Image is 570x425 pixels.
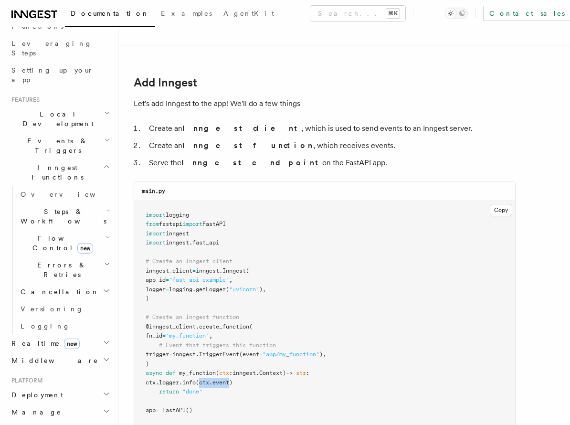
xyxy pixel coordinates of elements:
span: inngest [166,230,189,237]
span: create_function [199,323,249,330]
span: ) [146,361,149,367]
span: -> [286,370,293,376]
span: trigger [146,351,169,358]
span: Errors & Retries [17,260,104,279]
span: . [156,379,159,386]
button: Middleware [8,352,112,369]
span: my_function [179,370,216,376]
span: ( [226,286,229,293]
span: = [192,267,196,274]
span: Inngest Functions [8,163,103,182]
button: Local Development [8,106,112,132]
span: async [146,370,162,376]
span: logging. [169,286,196,293]
span: Inngest [222,267,246,274]
span: ) [146,295,149,302]
span: (event [239,351,259,358]
span: (ctx.event) [196,379,232,386]
span: , [209,332,212,339]
a: AgentKit [218,3,280,26]
a: Setting up your app [8,62,112,88]
span: inngest_client [146,267,192,274]
span: = [162,332,166,339]
span: Versioning [21,305,84,313]
span: Context) [259,370,286,376]
button: Realtimenew [8,335,112,352]
li: Create an , which is used to send events to an Inngest server. [146,122,516,135]
a: Versioning [17,300,112,318]
span: TriggerEvent [199,351,239,358]
span: Setting up your app [11,66,94,84]
span: inngest [166,239,189,246]
span: Logging [21,322,70,330]
span: inngest [232,370,256,376]
span: Steps & Workflows [17,207,106,226]
span: FastAPI [202,221,226,227]
span: Deployment [8,390,63,400]
span: "fast_api_example" [169,276,229,283]
span: : [229,370,232,376]
span: = [259,351,263,358]
span: Examples [161,10,212,17]
span: import [146,239,166,246]
button: Events & Triggers [8,132,112,159]
button: Flow Controlnew [17,230,112,256]
span: ctx [146,379,156,386]
span: "uvicorn" [229,286,259,293]
span: # Create an Inngest client [146,258,232,265]
span: ( [216,370,219,376]
span: "my_function" [166,332,209,339]
span: app [146,407,156,414]
strong: Inngest function [182,141,313,150]
span: ctx [219,370,229,376]
button: Toggle dark mode [445,8,468,19]
span: @inngest_client [146,323,196,330]
p: Let's add Inngest to the app! We'll do a few things [134,97,516,110]
span: from [146,221,159,227]
span: inngest [196,267,219,274]
span: # Create an Inngest function [146,314,239,320]
span: fn_id [146,332,162,339]
span: Leveraging Steps [11,40,92,57]
button: Manage [8,404,112,421]
button: Errors & Retries [17,256,112,283]
span: . [256,370,259,376]
span: str [296,370,306,376]
span: return [159,388,179,395]
span: AgentKit [223,10,274,17]
button: Deployment [8,386,112,404]
span: info [182,379,196,386]
button: Steps & Workflows [17,203,112,230]
span: Flow Control [17,234,105,253]
span: Local Development [8,109,104,128]
span: . [189,239,192,246]
span: logger [159,379,179,386]
span: new [64,339,80,349]
span: Features [8,96,40,104]
span: new [77,243,93,254]
a: Leveraging Steps [8,35,112,62]
a: Overview [17,186,112,203]
span: "done" [182,388,202,395]
span: : [306,370,309,376]
span: import [182,221,202,227]
span: FastAPI [162,407,186,414]
span: Realtime [8,339,80,348]
span: logger [146,286,166,293]
div: Inngest Functions [8,186,112,335]
span: getLogger [196,286,226,293]
li: Serve the on the FastAPI app. [146,156,516,170]
span: fastapi [159,221,182,227]
span: def [166,370,176,376]
li: Create an , which receives events. [146,139,516,152]
strong: Inngest endpoint [181,158,322,167]
button: Copy [490,204,512,216]
span: import [146,212,166,218]
span: , [229,276,232,283]
button: Inngest Functions [8,159,112,186]
span: "app/my_function" [263,351,319,358]
span: . [179,379,182,386]
strong: Inngest client [182,124,301,133]
span: Manage [8,407,62,417]
span: app_id [146,276,166,283]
